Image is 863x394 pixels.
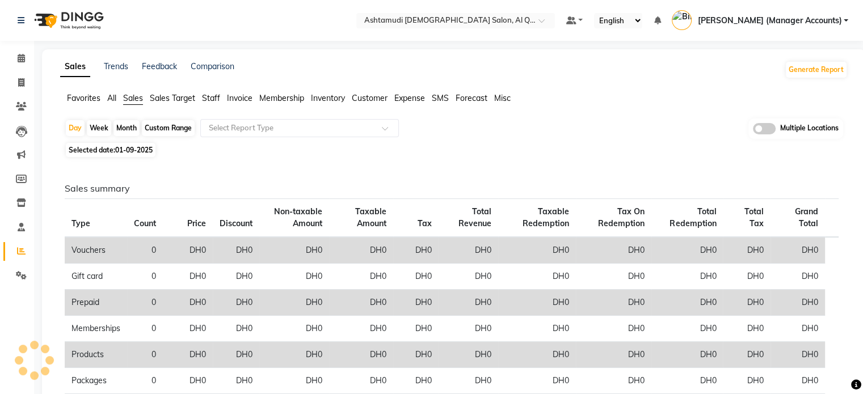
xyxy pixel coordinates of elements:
td: DH0 [259,368,329,394]
td: 0 [127,237,163,264]
td: DH0 [651,368,723,394]
td: DH0 [723,316,771,342]
button: Generate Report [786,62,847,78]
span: Staff [202,93,220,103]
td: 0 [127,290,163,316]
span: Membership [259,93,304,103]
span: Price [187,218,206,228]
td: DH0 [163,316,213,342]
span: Expense [394,93,425,103]
a: Feedback [142,61,177,71]
span: Inventory [311,93,345,103]
td: DH0 [259,264,329,290]
td: DH0 [213,237,259,264]
td: DH0 [498,342,576,368]
td: DH0 [259,316,329,342]
td: DH0 [576,368,651,394]
td: 0 [127,264,163,290]
td: DH0 [213,264,259,290]
td: Packages [65,368,127,394]
td: 0 [127,342,163,368]
td: Products [65,342,127,368]
td: DH0 [576,264,651,290]
td: DH0 [723,237,771,264]
span: All [107,93,116,103]
td: DH0 [771,237,825,264]
a: Trends [104,61,128,71]
td: Memberships [65,316,127,342]
span: [PERSON_NAME] (Manager Accounts) [697,15,841,27]
td: DH0 [213,368,259,394]
td: DH0 [163,290,213,316]
td: 0 [127,368,163,394]
td: DH0 [329,237,393,264]
td: DH0 [329,264,393,290]
td: DH0 [498,368,576,394]
td: DH0 [723,342,771,368]
td: DH0 [439,264,498,290]
span: Multiple Locations [780,123,839,134]
td: DH0 [498,237,576,264]
td: DH0 [213,342,259,368]
td: DH0 [651,342,723,368]
td: DH0 [576,237,651,264]
span: 01-09-2025 [115,146,153,154]
td: DH0 [439,290,498,316]
span: Tax [418,218,432,228]
td: DH0 [163,237,213,264]
td: Prepaid [65,290,127,316]
span: Invoice [227,93,252,103]
td: DH0 [163,368,213,394]
td: DH0 [651,264,723,290]
td: DH0 [651,290,723,316]
td: 0 [127,316,163,342]
td: DH0 [771,316,825,342]
div: Day [66,120,85,136]
td: DH0 [498,290,576,316]
td: Gift card [65,264,127,290]
span: Count [134,218,156,228]
a: Sales [60,57,90,77]
td: DH0 [576,290,651,316]
h6: Sales summary [65,183,839,194]
span: Favorites [67,93,100,103]
td: DH0 [651,316,723,342]
td: DH0 [213,290,259,316]
div: Week [87,120,111,136]
td: DH0 [723,290,771,316]
td: DH0 [498,316,576,342]
td: DH0 [498,264,576,290]
td: DH0 [329,316,393,342]
td: DH0 [439,316,498,342]
td: DH0 [213,316,259,342]
td: DH0 [771,290,825,316]
td: DH0 [576,316,651,342]
span: Selected date: [66,143,155,157]
span: Customer [352,93,388,103]
td: DH0 [393,316,439,342]
td: DH0 [651,237,723,264]
td: DH0 [723,264,771,290]
img: Bindu (Manager Accounts) [672,10,692,30]
td: DH0 [439,368,498,394]
span: Discount [220,218,252,228]
span: Taxable Amount [355,206,386,228]
td: DH0 [163,342,213,368]
span: Total Revenue [458,206,491,228]
td: Vouchers [65,237,127,264]
span: Sales Target [150,93,195,103]
td: DH0 [393,342,439,368]
img: logo [29,5,107,36]
td: DH0 [771,342,825,368]
td: DH0 [439,342,498,368]
td: DH0 [259,342,329,368]
div: Custom Range [142,120,195,136]
td: DH0 [329,290,393,316]
span: Forecast [456,93,487,103]
span: Tax On Redemption [598,206,645,228]
span: Non-taxable Amount [274,206,322,228]
span: Misc [494,93,511,103]
td: DH0 [329,342,393,368]
td: DH0 [259,290,329,316]
td: DH0 [393,237,439,264]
